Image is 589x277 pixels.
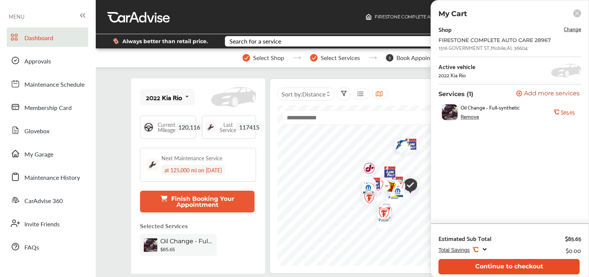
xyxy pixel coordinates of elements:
div: Remove [461,113,479,119]
div: $85.65 [565,235,581,242]
span: Total Savings [438,247,470,253]
b: $85.65 [160,247,175,252]
div: Map marker [371,213,390,229]
span: Sort by : [282,90,325,98]
img: logo-american-lube-fast.png [377,161,397,185]
div: Map marker [399,173,418,197]
div: $0.00 [566,245,581,255]
img: logo-mavis.png [381,191,401,206]
div: Map marker [371,175,389,199]
div: Map marker [391,138,410,154]
img: dollor_label_vector.a70140d1.svg [113,38,119,44]
div: Map marker [385,172,404,195]
div: Map marker [386,176,405,199]
img: oil-change-thumb.jpg [144,238,157,252]
img: placeholder_car.5a1ece94.svg [551,64,581,77]
img: logo-take5.png [372,201,392,226]
div: Map marker [374,200,393,224]
a: CarAdvise 360 [7,190,88,210]
button: Add more services [516,90,580,98]
img: logo-firestone.png [357,188,377,211]
img: logo-firestone.png [371,203,391,227]
img: oil-change-thumb.jpg [442,104,458,120]
p: Services (1) [438,90,473,98]
div: Map marker [371,203,390,227]
div: Map marker [357,177,375,202]
span: Dashboard [24,33,53,43]
a: Maintenance History [7,167,88,187]
a: Add more services [516,90,581,98]
img: logo-american-lube-fast.png [398,134,418,157]
img: logo-pepboys.png [357,173,377,197]
div: Map marker [385,183,404,205]
div: Search for a service [229,38,281,44]
span: Approvals [24,57,51,66]
div: Map marker [366,175,384,199]
img: maintenance_logo [146,159,158,171]
span: Invite Friends [24,220,60,229]
img: logo-take5.png [357,177,377,202]
div: Map marker [389,135,407,157]
div: Map marker [381,191,399,206]
a: Approvals [7,51,88,70]
button: Finish Booking Your Appointment [140,191,255,212]
span: Membership Card [24,103,72,113]
div: Map marker [372,202,391,226]
span: Last Service [220,122,236,132]
img: stepper-arrow.e24c07c6.svg [369,56,377,59]
b: $85.65 [561,109,574,115]
a: FAQs [7,237,88,256]
img: stepper-checkmark.b5569197.svg [310,54,318,62]
a: Membership Card [7,97,88,117]
span: Maintenance History [24,173,80,183]
div: Shop [438,24,452,34]
a: Glovebox [7,120,88,140]
div: Map marker [357,158,375,181]
canvas: Map [277,105,541,266]
span: Distance [302,90,325,98]
div: Map marker [362,173,381,196]
div: Map marker [398,134,417,157]
div: Active vehicle [438,63,475,70]
div: 2022 Kia Rio [146,93,182,101]
button: Continue to checkout [438,259,580,274]
span: 3 [386,54,393,62]
img: stepper-arrow.e24c07c6.svg [293,56,301,59]
span: FAQs [24,243,39,253]
span: Current Mileage [158,122,175,132]
span: Maintenance Schedule [24,80,84,90]
span: Oil Change - Full-synthetic [160,238,213,245]
div: FIRESTONE COMPLETE AUTO CARE 28967 [438,37,559,43]
span: CarAdvise 360 [24,196,63,206]
img: logo-mopar.png [356,180,376,201]
img: check-icon.521c8815.svg [398,175,417,197]
div: 2022 Kia Rio [438,72,466,78]
span: 120,116 [175,123,203,131]
a: Maintenance Schedule [7,74,88,93]
div: Map marker [357,188,375,211]
span: Select Services [321,54,360,61]
div: Map marker [381,176,400,200]
img: logo-jiffylube.png [374,200,394,224]
img: empty_shop_logo.394c5474.svg [374,198,394,221]
div: Map marker [357,173,375,197]
img: logo-take5.png [399,173,419,197]
div: Map marker [372,201,391,226]
img: logo-goodyear.png [389,135,408,157]
img: header-home-logo.8d720a4f.svg [366,14,372,20]
img: maintenance_logo [205,122,216,132]
img: placeholder_car.fcab19be.svg [211,87,256,107]
div: Map marker [378,175,396,199]
div: Next Maintenance Service [161,154,222,162]
div: at 125,000 mi on [DATE] [161,165,225,175]
span: My Garage [24,150,53,160]
img: logo-jiffylube.png [357,158,377,181]
span: Book Appointment [396,54,446,61]
span: Always better than retail price. [122,39,208,44]
span: MENU [9,14,24,20]
div: Map marker [377,161,396,185]
span: 117415 [236,123,262,131]
a: Invite Friends [7,214,88,233]
p: My Cart [438,9,467,18]
div: Map marker [374,198,393,221]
